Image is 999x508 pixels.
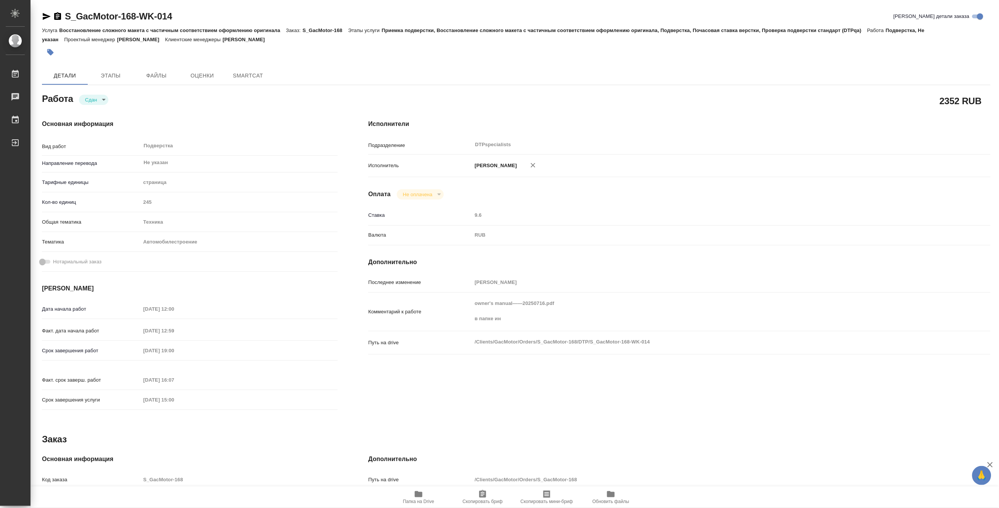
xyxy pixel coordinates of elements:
input: Пустое поле [140,325,207,336]
span: [PERSON_NAME] детали заказа [894,13,970,20]
p: [PERSON_NAME] [472,162,517,169]
input: Пустое поле [140,345,207,356]
span: SmartCat [230,71,266,81]
div: страница [140,176,338,189]
input: Пустое поле [140,474,338,485]
input: Пустое поле [472,210,939,221]
p: Факт. срок заверш. работ [42,376,140,384]
p: Восстановление сложного макета с частичным соответствием оформлению оригинала [59,27,286,33]
p: Путь на drive [368,339,472,347]
div: Техника [140,216,338,229]
p: Проектный менеджер [64,37,117,42]
p: Путь на drive [368,476,472,484]
span: Детали [47,71,83,81]
h2: Работа [42,91,73,105]
button: Скопировать мини-бриф [515,487,579,508]
p: Код заказа [42,476,140,484]
input: Пустое поле [140,197,338,208]
button: Скопировать ссылку для ЯМессенджера [42,12,51,21]
h2: 2352 RUB [940,94,982,107]
span: Обновить файлы [593,499,630,504]
span: Скопировать бриф [462,499,503,504]
p: Кол-во единиц [42,198,140,206]
textarea: owner's manual——20250716.pdf в папке ин [472,297,939,325]
button: Скопировать бриф [451,487,515,508]
a: S_GacMotor-168-WK-014 [65,11,172,21]
span: Нотариальный заказ [53,258,102,266]
button: Папка на Drive [387,487,451,508]
input: Пустое поле [472,277,939,288]
p: Валюта [368,231,472,239]
p: Последнее изменение [368,279,472,286]
button: Удалить исполнителя [525,157,541,174]
div: Автомобилестроение [140,235,338,248]
p: Клиентские менеджеры [165,37,223,42]
p: Факт. дата начала работ [42,327,140,335]
p: Исполнитель [368,162,472,169]
textarea: /Clients/GacMotor/Orders/S_GacMotor-168/DTP/S_GacMotor-168-WK-014 [472,335,939,348]
p: Вид работ [42,143,140,150]
button: Не оплачена [401,191,435,198]
p: Комментарий к работе [368,308,472,316]
input: Пустое поле [472,474,939,485]
button: Обновить файлы [579,487,643,508]
input: Пустое поле [140,394,207,405]
h4: Оплата [368,190,391,199]
h4: [PERSON_NAME] [42,284,338,293]
h4: Основная информация [42,455,338,464]
p: Приемка подверстки, Восстановление сложного макета с частичным соответствием оформлению оригинала... [382,27,867,33]
div: Сдан [397,189,444,200]
p: Заказ: [286,27,303,33]
input: Пустое поле [140,303,207,314]
span: Папка на Drive [403,499,434,504]
h2: Заказ [42,433,67,445]
input: Пустое поле [140,374,207,385]
p: Срок завершения услуги [42,396,140,404]
p: Срок завершения работ [42,347,140,355]
p: Подразделение [368,142,472,149]
button: 🙏 [972,466,991,485]
p: Направление перевода [42,160,140,167]
span: Файлы [138,71,175,81]
span: 🙏 [975,468,988,484]
p: S_GacMotor-168 [303,27,348,33]
p: [PERSON_NAME] [117,37,165,42]
p: Общая тематика [42,218,140,226]
p: Ставка [368,211,472,219]
p: Услуга [42,27,59,33]
p: Работа [867,27,886,33]
h4: Дополнительно [368,258,991,267]
h4: Исполнители [368,119,991,129]
h4: Дополнительно [368,455,991,464]
span: Оценки [184,71,221,81]
button: Добавить тэг [42,44,59,61]
div: RUB [472,229,939,242]
div: Сдан [79,95,108,105]
button: Сдан [83,97,99,103]
p: Тематика [42,238,140,246]
p: [PERSON_NAME] [222,37,271,42]
p: Тарифные единицы [42,179,140,186]
span: Этапы [92,71,129,81]
p: Дата начала работ [42,305,140,313]
h4: Основная информация [42,119,338,129]
p: Этапы услуги [348,27,382,33]
button: Скопировать ссылку [53,12,62,21]
span: Скопировать мини-бриф [520,499,573,504]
